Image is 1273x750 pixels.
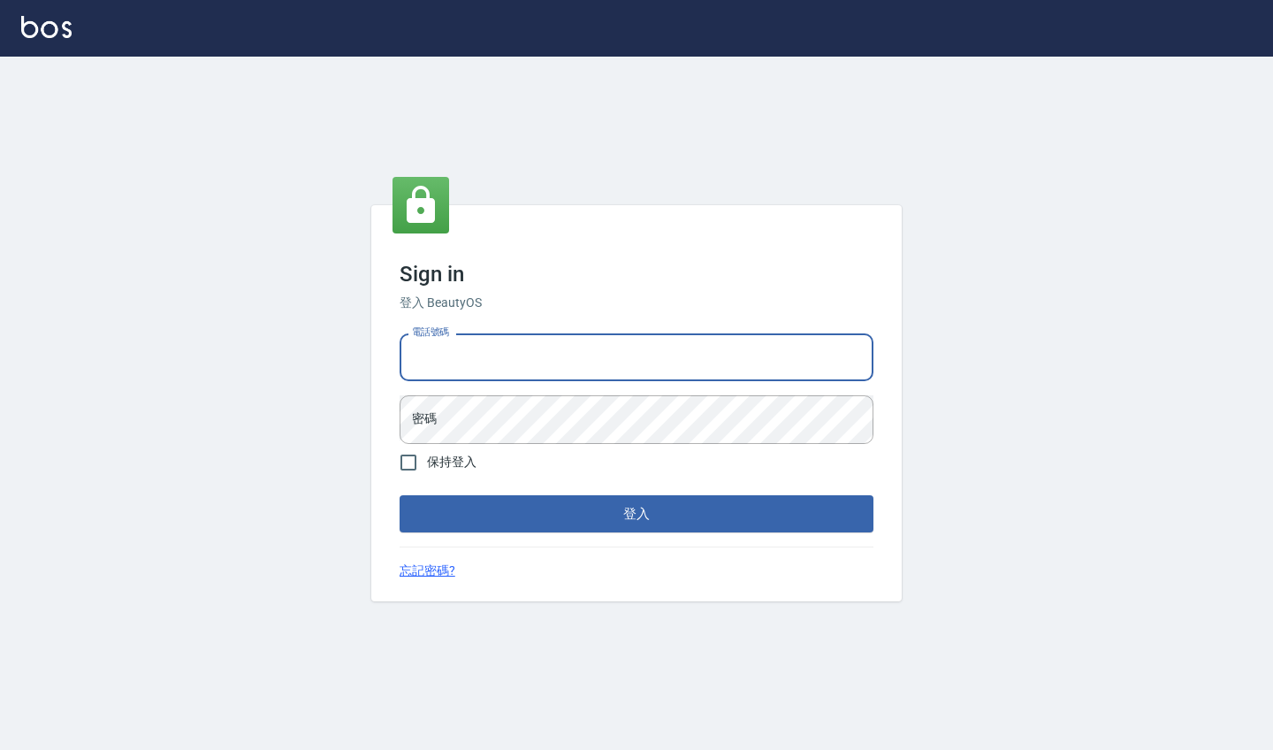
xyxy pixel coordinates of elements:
label: 電話號碼 [412,325,449,339]
span: 保持登入 [427,453,476,471]
h3: Sign in [400,262,873,287]
h6: 登入 BeautyOS [400,294,873,312]
a: 忘記密碼? [400,562,455,580]
img: Logo [21,16,72,38]
button: 登入 [400,495,873,532]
